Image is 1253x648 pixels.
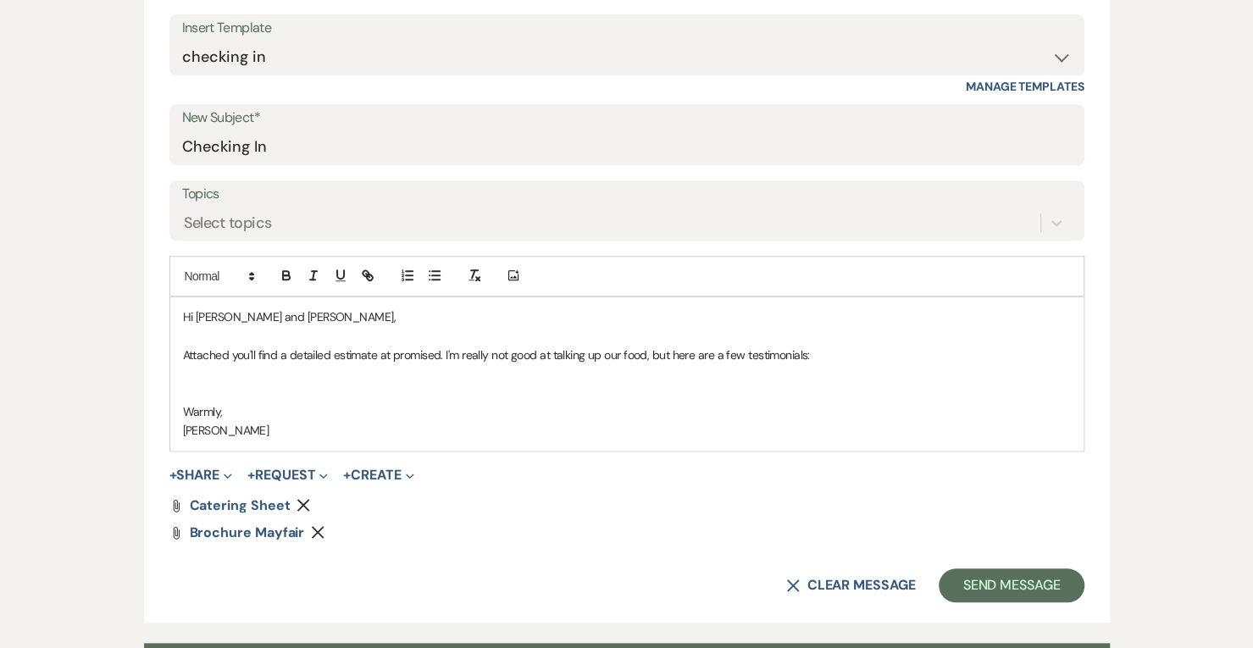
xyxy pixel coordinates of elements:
[183,307,1071,326] p: Hi [PERSON_NAME] and [PERSON_NAME],
[966,79,1084,94] a: Manage Templates
[182,182,1072,207] label: Topics
[786,579,915,592] button: Clear message
[190,526,305,540] a: Brochure Mayfair
[247,468,328,482] button: Request
[190,523,305,541] span: Brochure Mayfair
[247,468,255,482] span: +
[183,421,1071,440] p: [PERSON_NAME]
[182,106,1072,130] label: New Subject*
[343,468,351,482] span: +
[183,346,1071,364] p: Attached you'll find a detailed estimate at promised. I'm really not good at talking up our food,...
[183,402,1071,421] p: Warmly,
[939,568,1084,602] button: Send Message
[190,496,291,514] span: Catering Sheet
[182,16,1072,41] div: Insert Template
[190,499,291,512] a: Catering Sheet
[343,468,413,482] button: Create
[169,468,177,482] span: +
[169,468,233,482] button: Share
[184,211,272,234] div: Select topics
